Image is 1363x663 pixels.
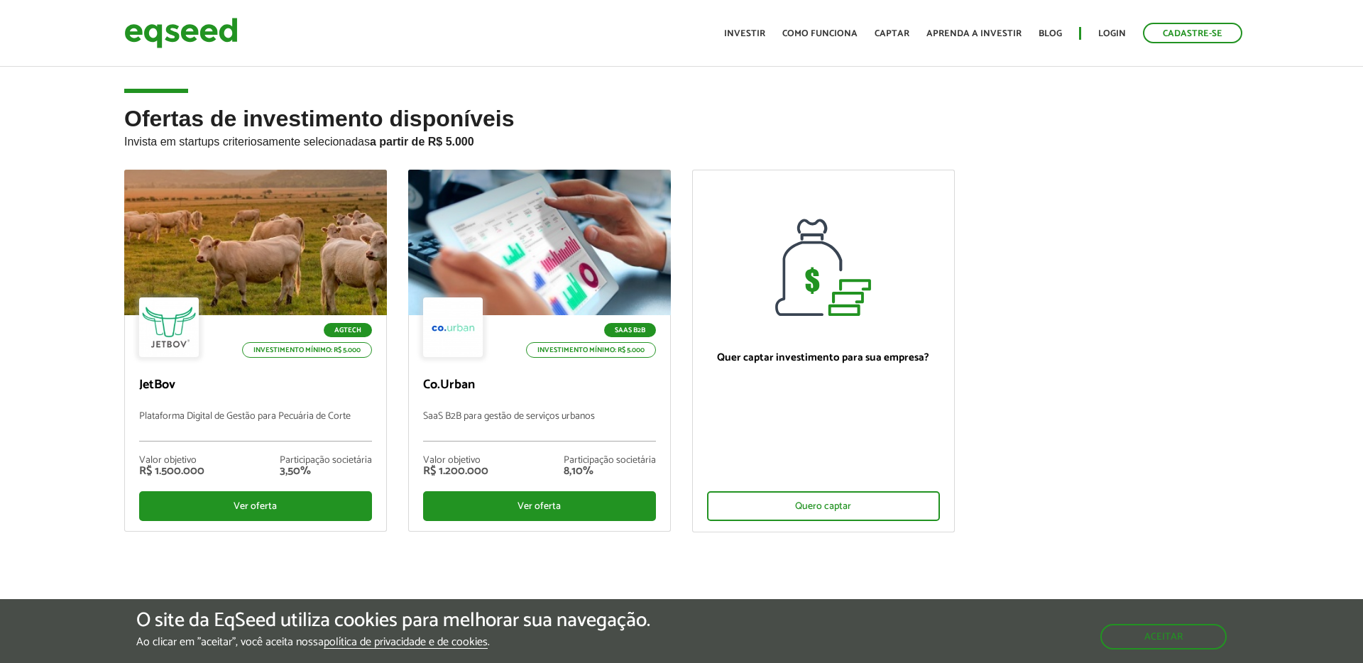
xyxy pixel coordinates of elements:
[139,456,204,466] div: Valor objetivo
[707,351,940,364] p: Quer captar investimento para sua empresa?
[564,466,656,477] div: 8,10%
[136,610,650,632] h5: O site da EqSeed utiliza cookies para melhorar sua navegação.
[124,170,387,532] a: Agtech Investimento mínimo: R$ 5.000 JetBov Plataforma Digital de Gestão para Pecuária de Corte V...
[280,466,372,477] div: 3,50%
[1100,624,1227,650] button: Aceitar
[526,342,656,358] p: Investimento mínimo: R$ 5.000
[1143,23,1242,43] a: Cadastre-se
[1098,29,1126,38] a: Login
[875,29,909,38] a: Captar
[324,637,488,649] a: política de privacidade e de cookies
[604,323,656,337] p: SaaS B2B
[124,106,1239,170] h2: Ofertas de investimento disponíveis
[324,323,372,337] p: Agtech
[564,456,656,466] div: Participação societária
[423,411,656,442] p: SaaS B2B para gestão de serviços urbanos
[1039,29,1062,38] a: Blog
[124,131,1239,148] p: Invista em startups criteriosamente selecionadas
[782,29,858,38] a: Como funciona
[707,491,940,521] div: Quero captar
[124,14,238,52] img: EqSeed
[139,378,372,393] p: JetBov
[423,378,656,393] p: Co.Urban
[242,342,372,358] p: Investimento mínimo: R$ 5.000
[408,170,671,532] a: SaaS B2B Investimento mínimo: R$ 5.000 Co.Urban SaaS B2B para gestão de serviços urbanos Valor ob...
[280,456,372,466] div: Participação societária
[139,411,372,442] p: Plataforma Digital de Gestão para Pecuária de Corte
[423,456,488,466] div: Valor objetivo
[139,491,372,521] div: Ver oferta
[136,635,650,649] p: Ao clicar em "aceitar", você aceita nossa .
[724,29,765,38] a: Investir
[139,466,204,477] div: R$ 1.500.000
[423,466,488,477] div: R$ 1.200.000
[926,29,1022,38] a: Aprenda a investir
[692,170,955,532] a: Quer captar investimento para sua empresa? Quero captar
[370,136,474,148] strong: a partir de R$ 5.000
[423,491,656,521] div: Ver oferta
